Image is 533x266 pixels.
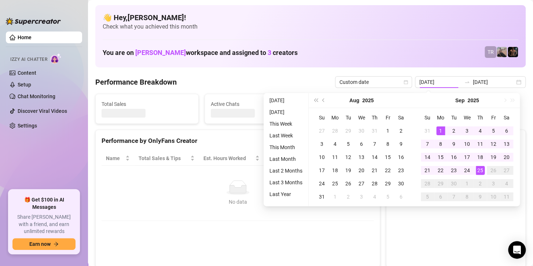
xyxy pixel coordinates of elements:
[320,100,411,108] span: Messages Sent
[6,18,61,25] img: logo-BBDzfeDw.svg
[464,79,470,85] span: to
[103,12,518,23] h4: 👋 Hey, [PERSON_NAME] !
[203,154,254,162] div: Est. Hours Worked
[318,154,364,162] span: Chat Conversion
[50,53,62,64] img: AI Chatter
[29,241,51,247] span: Earn now
[18,123,37,129] a: Settings
[392,136,519,146] div: Sales by OnlyFans Creator
[102,136,374,146] div: Performance by OnlyFans Creator
[102,100,192,108] span: Total Sales
[211,100,302,108] span: Active Chats
[404,80,408,84] span: calendar
[488,48,494,56] span: TR
[497,47,507,57] img: LC
[18,70,36,76] a: Content
[103,49,298,57] h1: You are on workspace and assigned to creators
[135,49,186,56] span: [PERSON_NAME]
[95,77,177,87] h4: Performance Breakdown
[464,79,470,85] span: swap-right
[12,214,76,235] span: Share [PERSON_NAME] with a friend, and earn unlimited rewards
[109,198,367,206] div: No data
[18,108,67,114] a: Discover Viral Videos
[12,238,76,250] button: Earn nowarrow-right
[102,151,134,166] th: Name
[339,77,408,88] span: Custom date
[134,151,199,166] th: Total Sales & Tips
[18,34,32,40] a: Home
[18,82,31,88] a: Setup
[54,241,59,247] span: arrow-right
[268,49,271,56] span: 3
[10,56,47,63] span: Izzy AI Chatter
[139,154,189,162] span: Total Sales & Tips
[508,241,526,259] div: Open Intercom Messenger
[419,78,461,86] input: Start date
[103,23,518,31] span: Check what you achieved this month
[268,154,303,162] span: Sales / Hour
[473,78,515,86] input: End date
[508,47,518,57] img: Trent
[106,154,124,162] span: Name
[264,151,313,166] th: Sales / Hour
[313,151,374,166] th: Chat Conversion
[12,196,76,211] span: 🎁 Get $100 in AI Messages
[18,93,55,99] a: Chat Monitoring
